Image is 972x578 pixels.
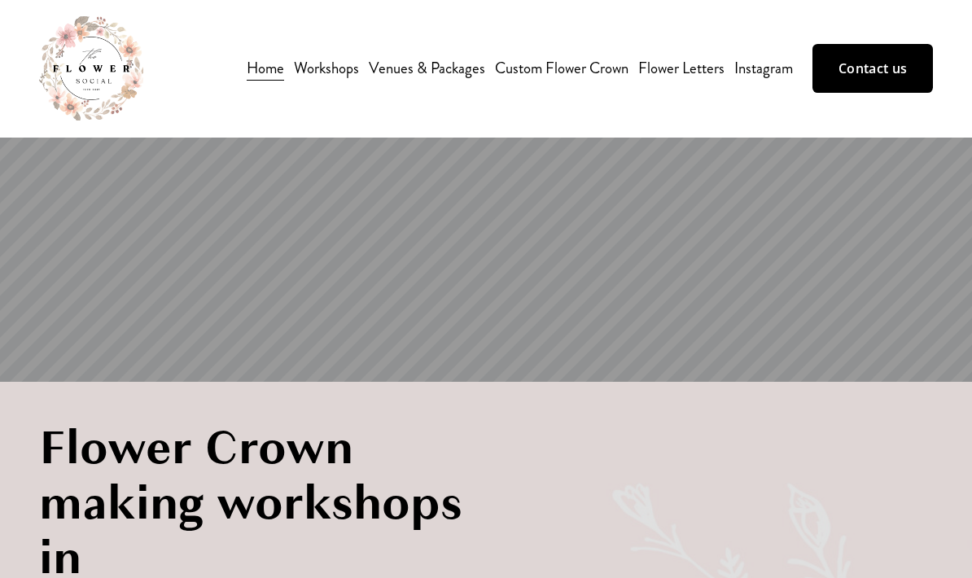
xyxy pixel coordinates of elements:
[294,55,359,82] a: folder dropdown
[495,55,628,82] a: Custom Flower Crown
[812,44,933,93] a: Contact us
[638,55,725,82] a: Flower Letters
[369,55,485,82] a: Venues & Packages
[294,56,359,81] span: Workshops
[39,16,143,120] img: The Flower Social
[734,55,793,82] a: Instagram
[247,55,284,82] a: Home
